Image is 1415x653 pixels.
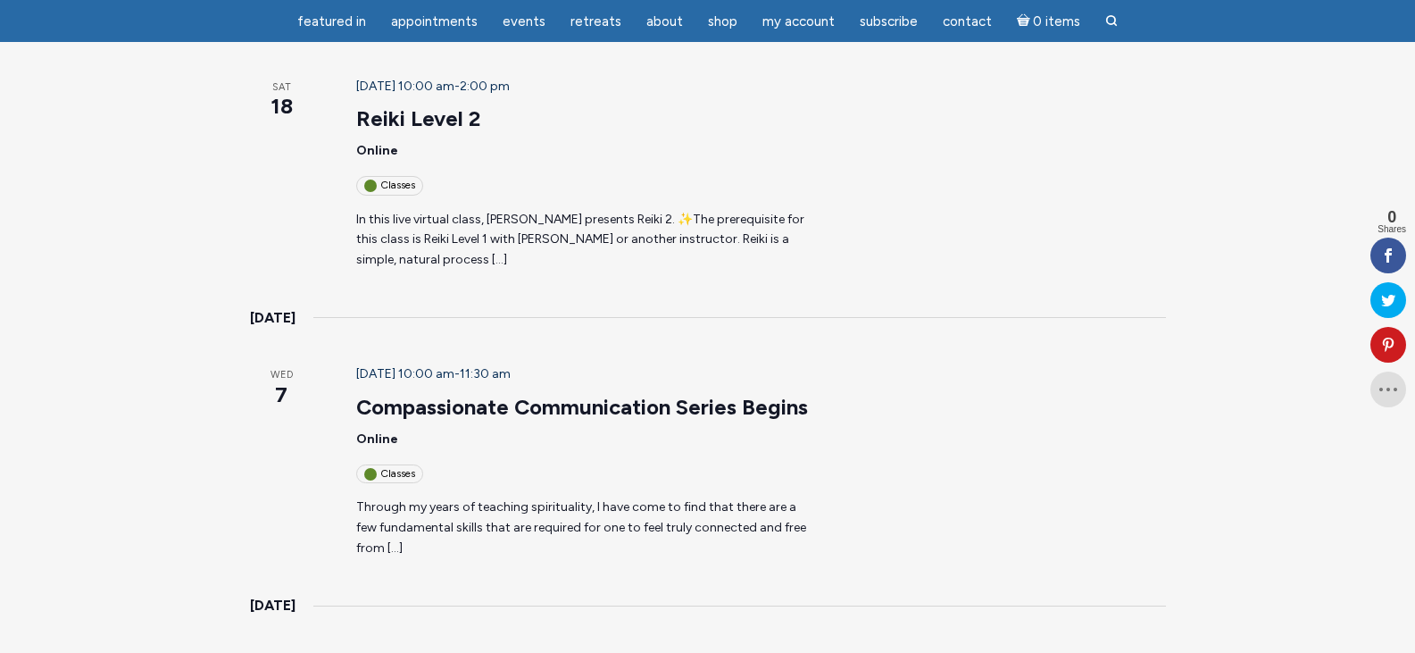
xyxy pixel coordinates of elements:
[356,394,808,421] a: Compassionate Communication Series Begins
[356,210,820,271] p: In this live virtual class, [PERSON_NAME] presents Reiki 2. ✨The prerequisite for this class is R...
[1006,3,1092,39] a: Cart0 items
[356,465,423,483] div: Classes
[860,13,918,29] span: Subscribe
[391,13,478,29] span: Appointments
[849,4,928,39] a: Subscribe
[287,4,377,39] a: featured in
[697,4,748,39] a: Shop
[460,79,510,94] span: 2:00 pm
[250,594,295,617] time: [DATE]
[250,306,295,330] time: [DATE]
[250,91,313,121] span: 18
[708,13,737,29] span: Shop
[752,4,845,39] a: My Account
[1017,13,1034,29] i: Cart
[356,79,454,94] span: [DATE] 10:00 am
[1378,225,1406,234] span: Shares
[356,366,511,381] time: -
[1378,209,1406,225] span: 0
[356,498,820,558] p: Through my years of teaching spirituality, I have come to find that there are a few fundamental s...
[356,143,398,158] span: Online
[356,431,398,447] span: Online
[356,105,481,132] a: Reiki Level 2
[646,13,683,29] span: About
[492,4,556,39] a: Events
[250,80,313,96] span: Sat
[250,380,313,410] span: 7
[570,13,621,29] span: Retreats
[932,4,1003,39] a: Contact
[297,13,366,29] span: featured in
[356,366,454,381] span: [DATE] 10:00 am
[380,4,488,39] a: Appointments
[1033,15,1080,29] span: 0 items
[636,4,694,39] a: About
[250,368,313,383] span: Wed
[762,13,835,29] span: My Account
[943,13,992,29] span: Contact
[356,176,423,195] div: Classes
[503,13,545,29] span: Events
[460,366,511,381] span: 11:30 am
[356,79,510,94] time: -
[560,4,632,39] a: Retreats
